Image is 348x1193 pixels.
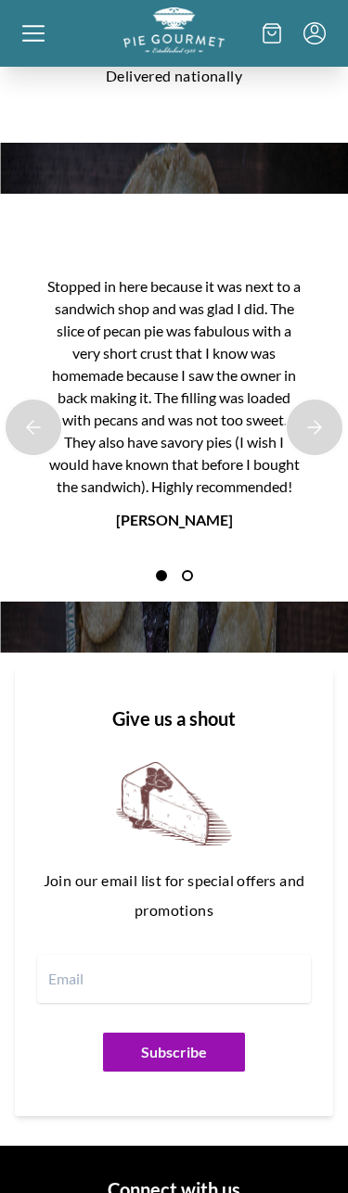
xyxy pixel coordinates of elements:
button: Next Product Image [285,398,344,457]
input: Email [37,955,311,1003]
img: logo [123,7,225,54]
button: Previous Product Image [4,398,63,457]
p: Stopped in here because it was next to a sandwich shop and was glad I did. The slice of pecan pie... [35,264,314,509]
button: Subscribe [103,1033,245,1072]
img: newsletter [116,762,232,845]
p: Join our email list for special offers and promotions [37,866,311,925]
a: Logo [123,39,225,57]
h1: Give us a shout [22,704,326,732]
button: Menu [303,22,326,44]
p: Delivered nationally [52,61,296,91]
